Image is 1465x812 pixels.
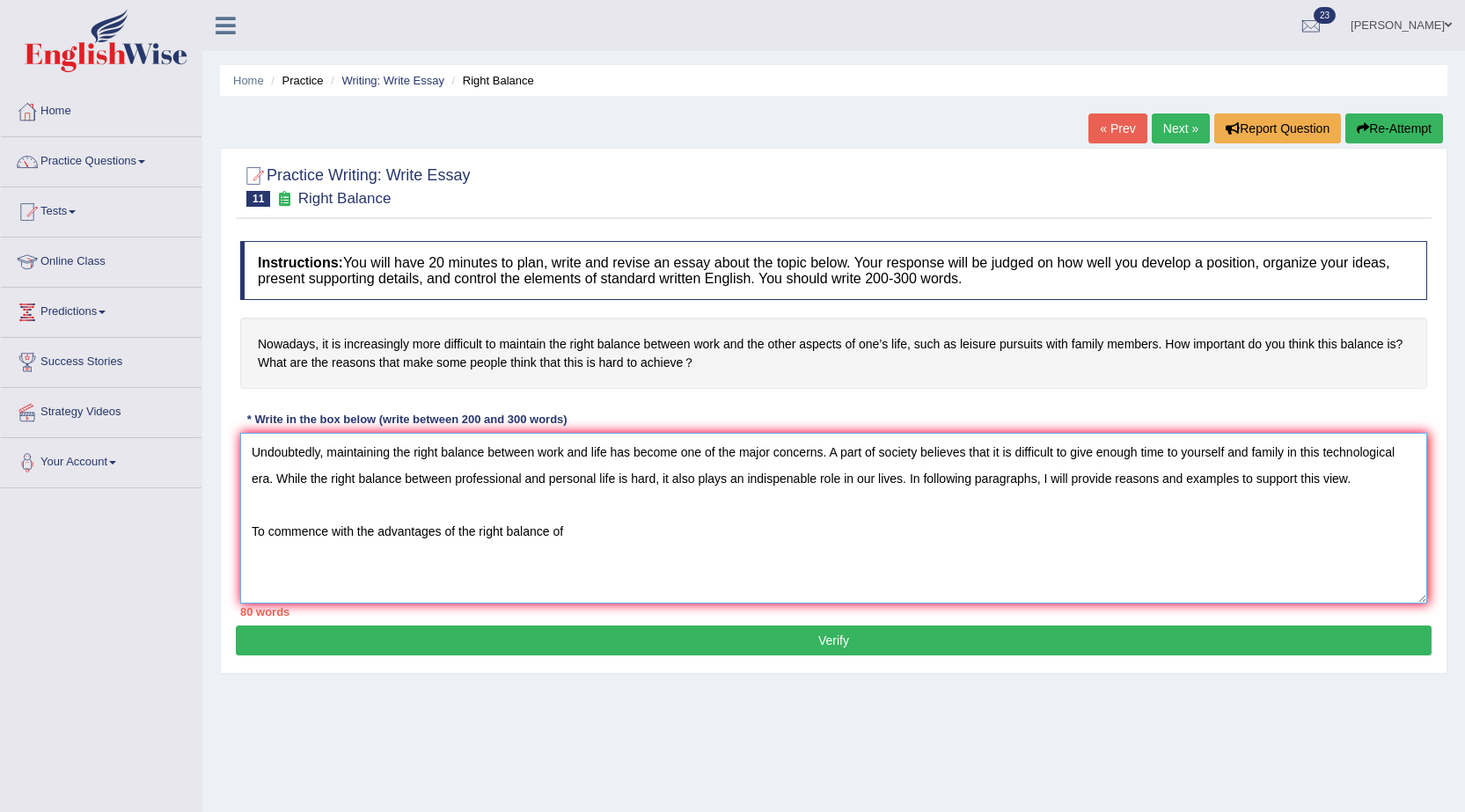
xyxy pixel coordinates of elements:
a: « Prev [1088,113,1146,143]
a: Online Class [1,238,201,282]
button: Report Question [1214,113,1341,143]
h4: You will have 20 minutes to plan, write and revise an essay about the topic below. Your response ... [240,241,1427,300]
a: Home [233,74,264,87]
a: Practice Questions [1,137,201,181]
a: Predictions [1,288,201,332]
a: Your Account [1,438,201,482]
span: 11 [246,191,270,207]
li: Practice [267,72,323,89]
button: Re-Attempt [1345,113,1443,143]
a: Next » [1152,113,1210,143]
a: Success Stories [1,338,201,382]
h2: Practice Writing: Write Essay [240,163,470,207]
a: Tests [1,187,201,231]
small: Exam occurring question [275,191,293,208]
a: Home [1,87,201,131]
b: Instructions: [258,255,343,270]
li: Right Balance [448,72,534,89]
a: Strategy Videos [1,388,201,432]
a: Writing: Write Essay [341,74,444,87]
small: Right Balance [298,190,392,207]
div: * Write in the box below (write between 200 and 300 words) [240,411,574,428]
h4: Nowadays, it is increasingly more difficult to maintain the right balance between work and the ot... [240,318,1427,389]
span: 23 [1314,7,1336,24]
button: Verify [236,625,1432,655]
div: 80 words [240,604,1427,620]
